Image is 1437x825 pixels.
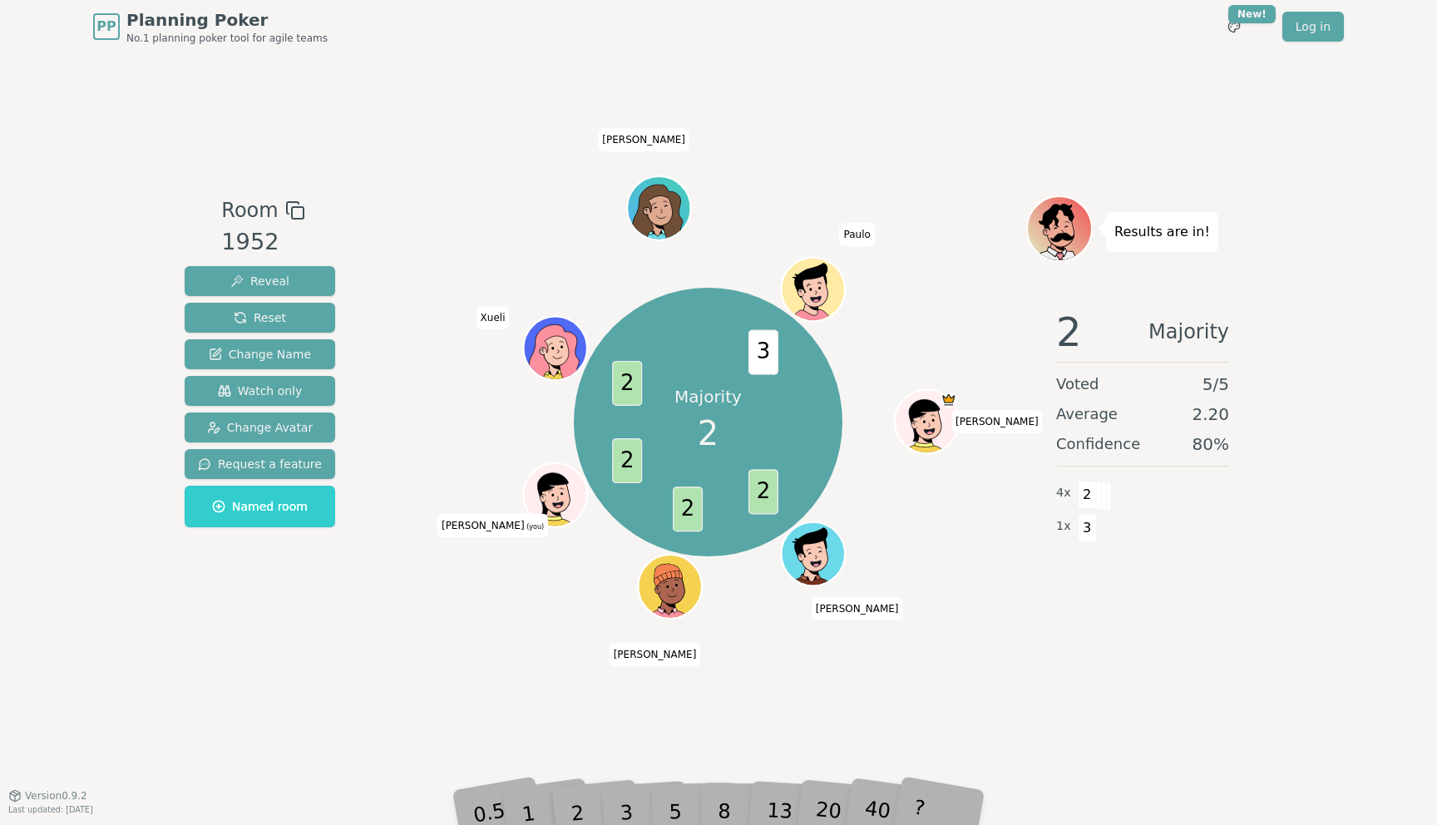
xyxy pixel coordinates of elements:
span: Planning Poker [126,8,328,32]
span: 3 [1078,514,1097,542]
a: PPPlanning PokerNo.1 planning poker tool for agile teams [93,8,328,45]
span: Last updated: [DATE] [8,805,93,814]
span: 80 % [1193,432,1229,456]
div: New! [1228,5,1276,23]
span: 2 [748,469,778,514]
span: dean is the host [941,392,957,408]
button: Change Name [185,339,335,369]
span: PP [96,17,116,37]
span: Click to change your name [437,514,548,537]
span: (you) [525,523,545,531]
span: Voted [1056,373,1099,396]
span: Click to change your name [610,644,701,667]
span: 2 [1078,481,1097,509]
span: Average [1056,403,1118,426]
span: 4 x [1056,484,1071,502]
button: Reveal [185,266,335,296]
span: 2 [613,438,643,483]
span: Request a feature [198,456,322,472]
span: Click to change your name [598,129,689,152]
button: Watch only [185,376,335,406]
button: New! [1219,12,1249,42]
span: Confidence [1056,432,1140,456]
span: Reset [234,309,286,326]
span: Version 0.9.2 [25,789,87,803]
span: No.1 planning poker tool for agile teams [126,32,328,45]
span: Change Avatar [207,419,314,436]
span: Named room [212,498,308,515]
button: Request a feature [185,449,335,479]
span: 3 [748,329,778,374]
span: 1 x [1056,517,1071,536]
span: 2 [1056,312,1082,352]
p: Results are in! [1114,220,1210,244]
span: Click to change your name [812,597,903,620]
span: Room [221,195,278,225]
span: 2 [613,361,643,406]
span: 2.20 [1192,403,1229,426]
span: Majority [1148,312,1229,352]
p: Majority [674,385,742,408]
span: Click to change your name [951,410,1043,433]
span: Click to change your name [840,224,875,247]
button: Named room [185,486,335,527]
span: 2 [674,487,704,531]
span: Reveal [230,273,289,289]
span: 2 [698,408,718,458]
span: Click to change your name [477,307,510,330]
div: 1952 [221,225,304,259]
a: Log in [1282,12,1344,42]
span: Watch only [218,383,303,399]
button: Click to change your avatar [526,466,585,526]
button: Change Avatar [185,412,335,442]
button: Version0.9.2 [8,789,87,803]
span: Change Name [209,346,311,363]
button: Reset [185,303,335,333]
span: 5 / 5 [1202,373,1229,396]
